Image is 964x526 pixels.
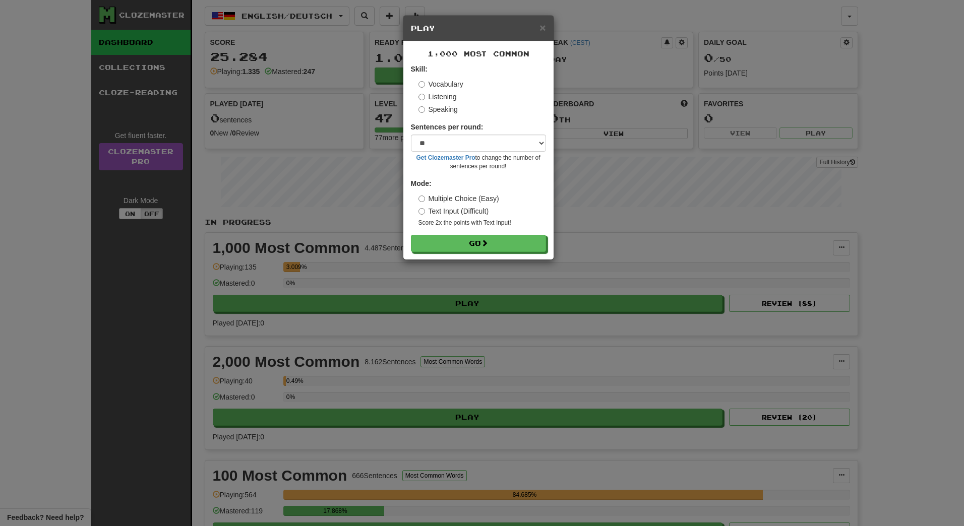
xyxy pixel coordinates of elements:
button: Go [411,235,546,252]
label: Sentences per round: [411,122,484,132]
h5: Play [411,23,546,33]
button: Close [539,22,546,33]
input: Listening [418,94,425,100]
input: Speaking [418,106,425,113]
label: Vocabulary [418,79,463,89]
label: Listening [418,92,457,102]
strong: Skill: [411,65,428,73]
label: Text Input (Difficult) [418,206,489,216]
small: to change the number of sentences per round! [411,154,546,171]
span: × [539,22,546,33]
label: Multiple Choice (Easy) [418,193,499,204]
strong: Mode: [411,179,432,187]
input: Multiple Choice (Easy) [418,195,425,202]
input: Vocabulary [418,81,425,88]
small: Score 2x the points with Text Input ! [418,219,546,227]
input: Text Input (Difficult) [418,208,425,215]
span: 1,000 Most Common [428,49,529,58]
label: Speaking [418,104,458,114]
a: Get Clozemaster Pro [416,154,475,161]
